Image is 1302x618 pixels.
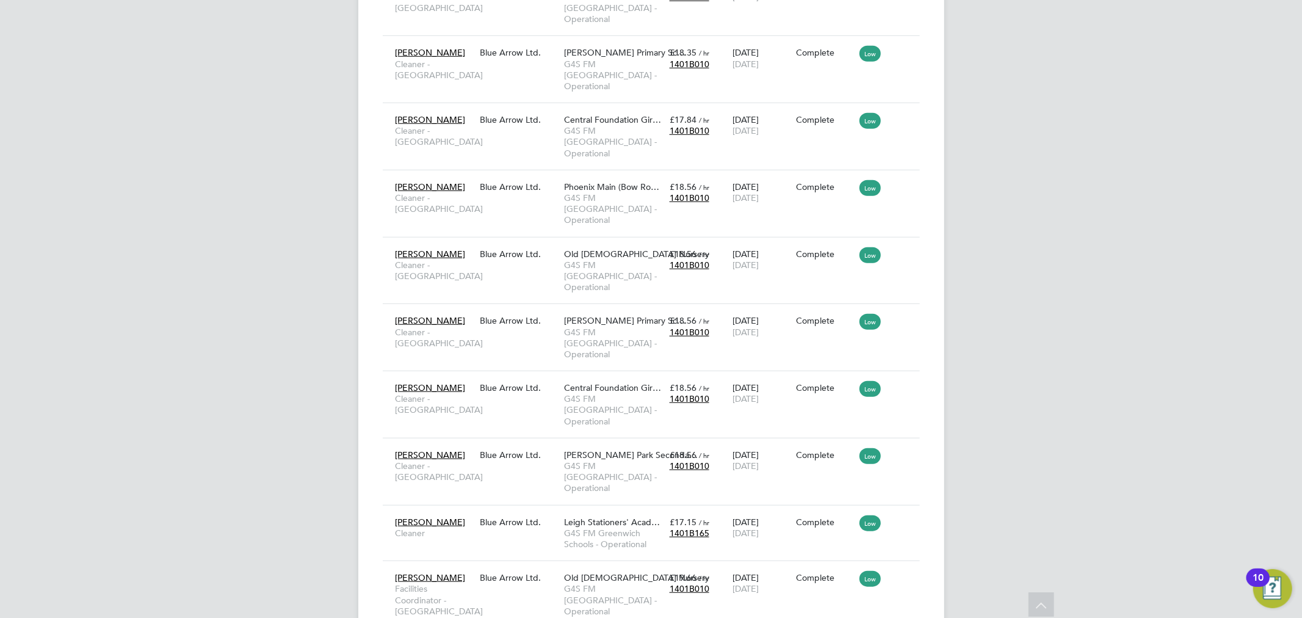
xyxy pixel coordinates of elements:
[564,260,664,293] span: G4S FM [GEOGRAPHIC_DATA] - Operational
[396,192,474,214] span: Cleaner - [GEOGRAPHIC_DATA]
[396,528,474,539] span: Cleaner
[477,309,561,332] div: Blue Arrow Ltd.
[564,517,660,528] span: Leigh Stationers' Acad…
[396,260,474,282] span: Cleaner - [GEOGRAPHIC_DATA]
[477,108,561,131] div: Blue Arrow Ltd.
[796,449,853,460] div: Complete
[732,260,759,271] span: [DATE]
[670,327,709,338] span: 1401B010
[729,376,793,410] div: [DATE]
[396,517,466,528] span: [PERSON_NAME]
[477,242,561,266] div: Blue Arrow Ltd.
[670,393,709,404] span: 1401B010
[732,393,759,404] span: [DATE]
[732,192,759,203] span: [DATE]
[670,449,696,460] span: £18.56
[670,382,696,393] span: £18.56
[670,47,696,58] span: £18.35
[564,47,685,58] span: [PERSON_NAME] Primary Sc…
[699,250,709,259] span: / hr
[796,47,853,58] div: Complete
[477,511,561,534] div: Blue Arrow Ltd.
[670,249,696,260] span: £18.56
[396,125,474,147] span: Cleaner - [GEOGRAPHIC_DATA]
[699,518,709,527] span: / hr
[564,249,709,260] span: Old [DEMOGRAPHIC_DATA] Nursery
[564,572,709,583] span: Old [DEMOGRAPHIC_DATA] Nursery
[859,314,881,330] span: Low
[396,327,474,349] span: Cleaner - [GEOGRAPHIC_DATA]
[564,460,664,494] span: G4S FM [GEOGRAPHIC_DATA] - Operational
[732,528,759,539] span: [DATE]
[670,125,709,136] span: 1401B010
[396,59,474,81] span: Cleaner - [GEOGRAPHIC_DATA]
[729,309,793,343] div: [DATE]
[859,515,881,531] span: Low
[396,249,466,260] span: [PERSON_NAME]
[670,181,696,192] span: £18.56
[396,114,466,125] span: [PERSON_NAME]
[564,59,664,92] span: G4S FM [GEOGRAPHIC_DATA] - Operational
[564,449,698,460] span: [PERSON_NAME] Park Seconda…
[796,572,853,583] div: Complete
[732,460,759,471] span: [DATE]
[396,181,466,192] span: [PERSON_NAME]
[396,449,466,460] span: [PERSON_NAME]
[732,59,759,70] span: [DATE]
[564,382,661,393] span: Central Foundation Gir…
[396,47,466,58] span: [PERSON_NAME]
[796,114,853,125] div: Complete
[670,114,696,125] span: £17.84
[670,192,709,203] span: 1401B010
[859,180,881,196] span: Low
[859,381,881,397] span: Low
[699,316,709,325] span: / hr
[392,443,920,453] a: [PERSON_NAME]Cleaner - [GEOGRAPHIC_DATA]Blue Arrow Ltd.[PERSON_NAME] Park Seconda…G4S FM [GEOGRAP...
[392,175,920,185] a: [PERSON_NAME]Cleaner - [GEOGRAPHIC_DATA]Blue Arrow Ltd.Phoenix Main (Bow Ro…G4S FM [GEOGRAPHIC_DA...
[392,510,920,520] a: [PERSON_NAME]CleanerBlue Arrow Ltd.Leigh Stationers' Acad…G4S FM Greenwich Schools - Operational£...
[729,41,793,75] div: [DATE]
[796,249,853,260] div: Complete
[859,448,881,464] span: Low
[392,242,920,252] a: [PERSON_NAME]Cleaner - [GEOGRAPHIC_DATA]Blue Arrow Ltd.Old [DEMOGRAPHIC_DATA] NurseryG4S FM [GEOG...
[564,181,659,192] span: Phoenix Main (Bow Ro…
[699,451,709,460] span: / hr
[396,393,474,415] span: Cleaner - [GEOGRAPHIC_DATA]
[396,382,466,393] span: [PERSON_NAME]
[796,315,853,326] div: Complete
[477,566,561,589] div: Blue Arrow Ltd.
[396,583,474,617] span: Facilities Coordinator - [GEOGRAPHIC_DATA]
[396,315,466,326] span: [PERSON_NAME]
[392,565,920,576] a: [PERSON_NAME]Facilities Coordinator - [GEOGRAPHIC_DATA]Blue Arrow Ltd.Old [DEMOGRAPHIC_DATA] Nurs...
[859,46,881,62] span: Low
[729,175,793,209] div: [DATE]
[729,443,793,478] div: [DATE]
[699,573,709,583] span: / hr
[670,460,709,471] span: 1401B010
[732,327,759,338] span: [DATE]
[392,40,920,51] a: [PERSON_NAME]Cleaner - [GEOGRAPHIC_DATA]Blue Arrow Ltd.[PERSON_NAME] Primary Sc…G4S FM [GEOGRAPHI...
[859,247,881,263] span: Low
[729,566,793,600] div: [DATE]
[564,528,664,550] span: G4S FM Greenwich Schools - Operational
[392,107,920,118] a: [PERSON_NAME]Cleaner - [GEOGRAPHIC_DATA]Blue Arrow Ltd.Central Foundation Gir…G4S FM [GEOGRAPHIC_...
[1253,569,1292,608] button: Open Resource Center, 10 new notifications
[699,384,709,393] span: / hr
[796,517,853,528] div: Complete
[477,175,561,198] div: Blue Arrow Ltd.
[859,113,881,129] span: Low
[729,511,793,545] div: [DATE]
[564,114,661,125] span: Central Foundation Gir…
[796,181,853,192] div: Complete
[477,41,561,64] div: Blue Arrow Ltd.
[670,572,696,583] span: £19.66
[564,393,664,427] span: G4S FM [GEOGRAPHIC_DATA] - Operational
[564,583,664,617] span: G4S FM [GEOGRAPHIC_DATA] - Operational
[396,572,466,583] span: [PERSON_NAME]
[670,59,709,70] span: 1401B010
[670,315,696,326] span: £18.56
[699,183,709,192] span: / hr
[564,315,685,326] span: [PERSON_NAME] Primary Sc…
[392,308,920,319] a: [PERSON_NAME]Cleaner - [GEOGRAPHIC_DATA]Blue Arrow Ltd.[PERSON_NAME] Primary Sc…G4S FM [GEOGRAPHI...
[729,108,793,142] div: [DATE]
